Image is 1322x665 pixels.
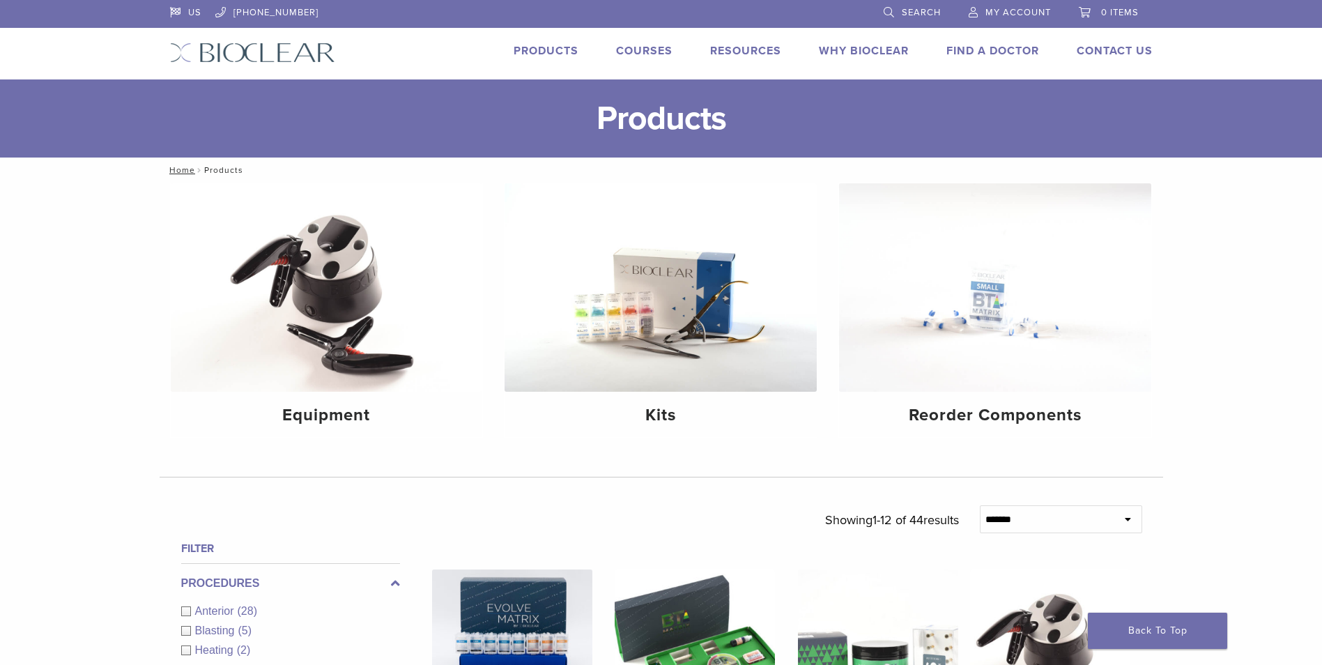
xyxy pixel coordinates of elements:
span: (5) [238,625,252,636]
a: Resources [710,44,781,58]
img: Equipment [171,183,483,392]
a: Home [165,165,195,175]
h4: Reorder Components [850,403,1140,428]
img: Kits [505,183,817,392]
span: Blasting [195,625,238,636]
span: Heating [195,644,237,656]
h4: Kits [516,403,806,428]
a: Why Bioclear [819,44,909,58]
span: Search [902,7,941,18]
label: Procedures [181,575,400,592]
h4: Filter [181,540,400,557]
span: (2) [237,644,251,656]
span: Anterior [195,605,238,617]
a: Find A Doctor [946,44,1039,58]
a: Products [514,44,578,58]
span: (28) [238,605,257,617]
a: Courses [616,44,672,58]
p: Showing results [825,505,959,535]
h4: Equipment [182,403,472,428]
img: Reorder Components [839,183,1151,392]
a: Back To Top [1088,613,1227,649]
a: Equipment [171,183,483,437]
span: My Account [985,7,1051,18]
img: Bioclear [170,43,335,63]
span: 0 items [1101,7,1139,18]
span: 1-12 of 44 [873,512,923,528]
span: / [195,167,204,174]
a: Reorder Components [839,183,1151,437]
a: Kits [505,183,817,437]
nav: Products [160,158,1163,183]
a: Contact Us [1077,44,1153,58]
